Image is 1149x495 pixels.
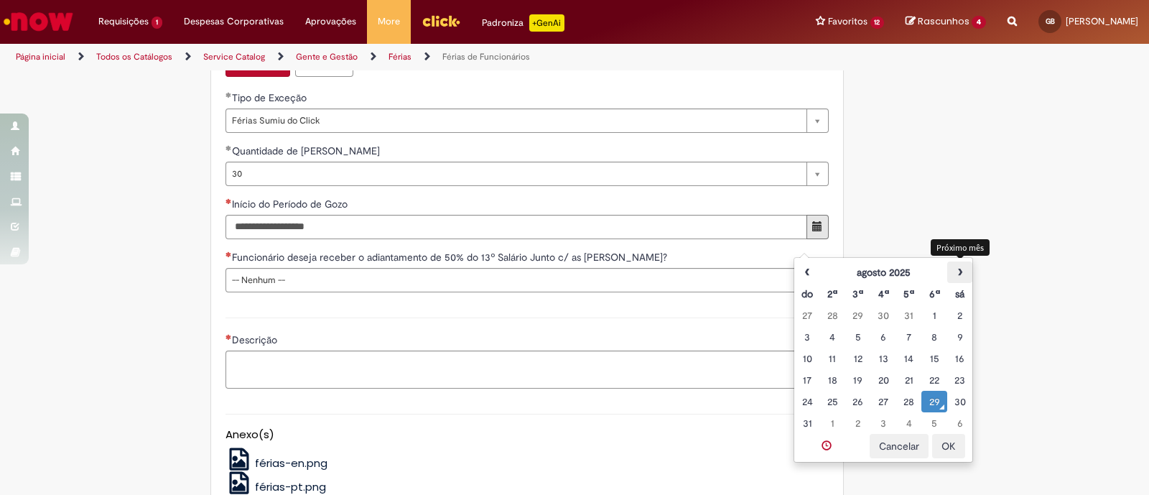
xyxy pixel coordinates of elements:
div: Próximo mês [931,239,990,256]
div: 25 August 2025 17:05:30 Monday [824,394,842,409]
span: férias-en.png [255,455,327,471]
div: 30 August 2025 17:05:30 Saturday [951,394,969,409]
span: 12 [870,17,885,29]
img: click_logo_yellow_360x200.png [422,10,460,32]
div: 24 August 2025 17:05:30 Sunday [798,394,816,409]
div: 03 August 2025 17:05:30 Sunday [798,330,816,344]
span: 1 [152,17,162,29]
a: Férias [389,51,411,63]
span: Necessários [225,251,232,257]
div: 19 August 2025 17:05:30 Tuesday [849,373,867,387]
div: 20 August 2025 17:05:30 Wednesday [875,373,893,387]
div: 26 August 2025 17:05:30 Tuesday [849,394,867,409]
div: 22 August 2025 17:05:30 Friday [925,373,943,387]
span: Necessários [225,198,232,204]
div: Escolher data [794,257,973,463]
div: 27 July 2025 17:05:30 Sunday [798,308,816,323]
th: Segunda-feira [820,283,845,305]
div: 09 August 2025 17:05:30 Saturday [951,330,969,344]
span: Quantidade de [PERSON_NAME] [232,144,383,157]
span: More [378,14,400,29]
div: 02 September 2025 17:05:30 Tuesday [849,416,867,430]
th: Domingo [794,283,819,305]
span: Despesas Corporativas [184,14,284,29]
a: Mostrando o selecionador de data.Alternar selecionador de data/hora [794,434,859,458]
h5: Anexo(s) [225,429,829,441]
span: Rascunhos [918,14,969,28]
div: 21 August 2025 17:05:30 Thursday [900,373,918,387]
div: 31 August 2025 17:05:30 Sunday [798,416,816,430]
input: Início do Período de Gozo [225,215,807,239]
div: Padroniza [482,14,564,32]
span: Favoritos [828,14,867,29]
p: +GenAi [529,14,564,32]
div: 18 August 2025 17:05:30 Monday [824,373,842,387]
span: Obrigatório Preenchido [225,145,232,151]
textarea: Descrição [225,351,829,389]
div: 14 August 2025 17:05:30 Thursday [900,351,918,366]
div: 17 August 2025 17:05:30 Sunday [798,373,816,387]
th: Sábado [947,283,972,305]
img: ServiceNow [1,7,75,36]
div: O seletor de data/hora foi aberto.Mostrando o selecionador de data.29 August 2025 17:05:30 Friday [925,394,943,409]
span: GB [1046,17,1055,26]
span: Obrigatório Preenchido [225,92,232,98]
div: 06 September 2025 17:05:30 Saturday [951,416,969,430]
th: Quarta-feira [871,283,896,305]
div: 12 August 2025 17:05:30 Tuesday [849,351,867,366]
button: Mostrar calendário para Início do Período de Gozo [806,215,829,239]
div: 15 August 2025 17:05:30 Friday [925,351,943,366]
span: Início do Período de Gozo [232,198,350,211]
div: 03 September 2025 17:05:30 Wednesday [875,416,893,430]
div: 13 August 2025 17:05:30 Wednesday [875,351,893,366]
span: 30 [232,162,799,185]
th: Próximo mês [947,262,972,283]
div: 11 August 2025 17:05:30 Monday [824,351,842,366]
div: 30 July 2025 17:05:30 Wednesday [875,308,893,323]
div: 02 August 2025 17:05:30 Saturday [951,308,969,323]
th: Quinta-feira [896,283,921,305]
ul: Trilhas de página [11,44,755,70]
a: Página inicial [16,51,65,63]
a: Rascunhos [906,15,986,29]
div: 16 August 2025 17:05:30 Saturday [951,351,969,366]
div: 23 August 2025 17:05:30 Saturday [951,373,969,387]
span: Férias Sumiu do Click [232,109,799,132]
div: 31 July 2025 17:05:30 Thursday [900,308,918,323]
div: 27 August 2025 17:05:30 Wednesday [875,394,893,409]
div: 10 August 2025 17:05:30 Sunday [798,351,816,366]
div: 06 August 2025 17:05:30 Wednesday [875,330,893,344]
a: férias-pt.png [225,479,327,494]
a: Férias de Funcionários [442,51,530,63]
span: Aprovações [305,14,356,29]
div: 01 September 2025 17:05:30 Monday [824,416,842,430]
span: Funcionário deseja receber o adiantamento de 50% do 13º Salário Junto c/ as [PERSON_NAME]? [232,251,670,264]
div: 08 August 2025 17:05:30 Friday [925,330,943,344]
span: [PERSON_NAME] [1066,15,1138,27]
div: 07 August 2025 17:05:30 Thursday [900,330,918,344]
span: -- Nenhum -- [232,269,799,292]
div: 28 July 2025 17:05:30 Monday [824,308,842,323]
th: Sexta-feira [921,283,946,305]
th: Terça-feira [845,283,870,305]
div: 05 September 2025 17:05:30 Friday [925,416,943,430]
button: OK [932,434,965,458]
span: 4 [972,16,986,29]
div: 28 August 2025 17:05:30 Thursday [900,394,918,409]
th: Mês anterior [794,262,819,283]
a: Service Catalog [203,51,265,63]
a: Gente e Gestão [296,51,358,63]
span: Descrição [232,333,280,346]
span: Tipo de Exceção [232,91,310,104]
div: 29 July 2025 17:05:30 Tuesday [849,308,867,323]
div: 04 September 2025 17:05:30 Thursday [900,416,918,430]
a: férias-en.png [225,455,328,471]
button: Cancelar [870,434,929,458]
a: Todos os Catálogos [96,51,172,63]
span: férias-pt.png [255,479,326,494]
span: Requisições [98,14,149,29]
div: 05 August 2025 17:05:30 Tuesday [849,330,867,344]
div: 04 August 2025 17:05:30 Monday [824,330,842,344]
th: agosto 2025. Alternar mês [820,262,947,283]
div: 01 August 2025 17:05:30 Friday [925,308,943,323]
